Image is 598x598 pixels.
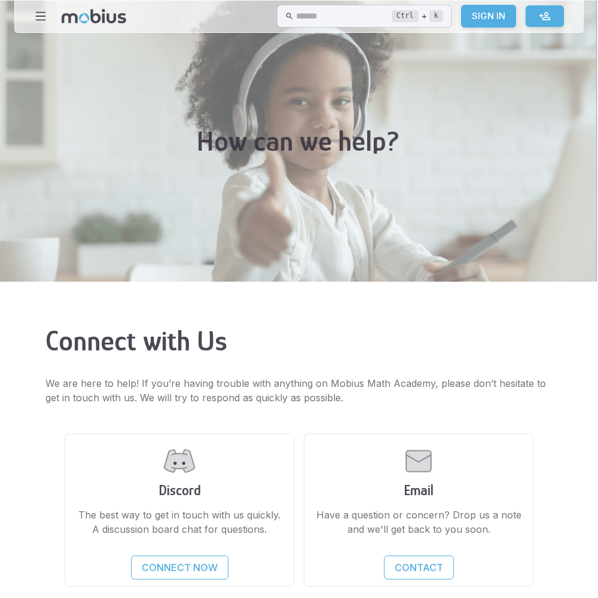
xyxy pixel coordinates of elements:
[75,508,284,536] p: The best way to get in touch with us quickly. A discussion board chat for questions.
[461,5,516,28] a: Sign In
[45,325,553,357] h2: Connect with Us
[429,10,443,22] kbd: k
[314,508,523,536] p: Have a question or concern? Drop us a note and we'll get back to you soon.
[395,560,443,575] p: Contact
[45,376,553,405] p: We are here to help! If you’re having trouble with anything on Mobius Math Academy, please don’t ...
[384,556,454,579] a: Contact
[75,482,284,498] h3: Discord
[392,10,419,22] kbd: Ctrl
[131,556,228,579] a: Connect Now
[142,560,218,575] p: Connect Now
[314,482,523,498] h3: Email
[392,9,443,23] div: +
